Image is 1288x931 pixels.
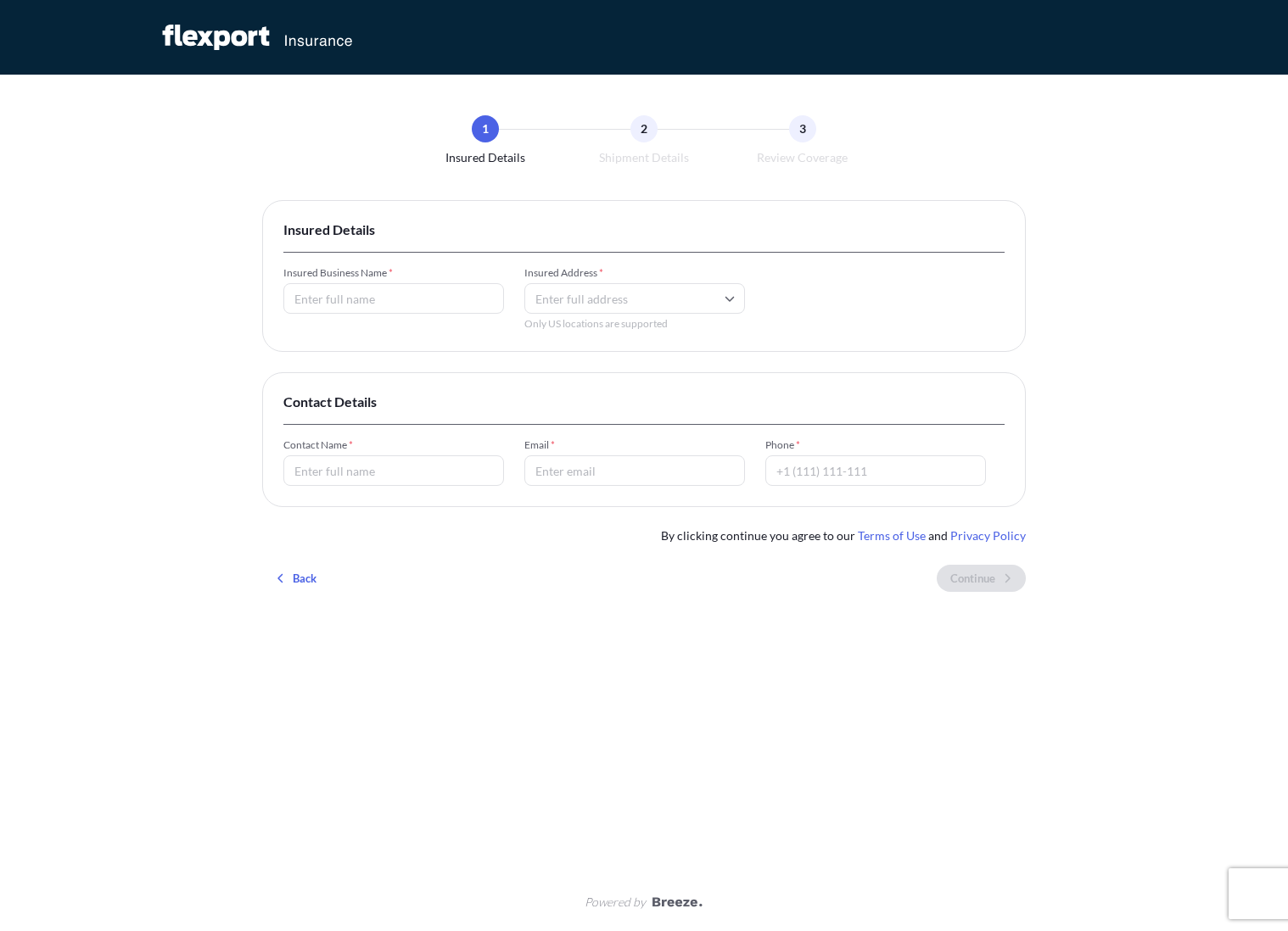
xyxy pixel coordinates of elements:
[799,120,806,137] span: 3
[524,455,745,486] input: Enter email
[283,221,1005,238] span: Insured Details
[283,455,504,486] input: Enter full name
[293,570,316,587] p: Back
[283,393,1005,410] span: Contact Details
[482,120,489,137] span: 1
[262,565,330,592] button: Back
[445,149,525,166] span: Insured Details
[765,455,986,486] input: +1 (111) 111-111
[765,438,986,452] span: Phone
[283,266,504,280] span: Insured Business Name
[283,283,504,314] input: Enter full name
[661,527,1026,544] span: By clicking continue you agree to our and
[524,283,745,314] input: Enter full address
[937,565,1026,592] button: Continue
[950,570,995,587] p: Continue
[950,528,1026,543] a: Privacy Policy
[524,438,745,452] span: Email
[524,266,745,280] span: Insured Address
[641,120,647,137] span: 2
[585,894,646,911] span: Powered by
[858,528,926,543] a: Terms of Use
[757,149,848,166] span: Review Coverage
[599,149,689,166] span: Shipment Details
[524,317,745,331] span: Only US locations are supported
[283,438,504,452] span: Contact Name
